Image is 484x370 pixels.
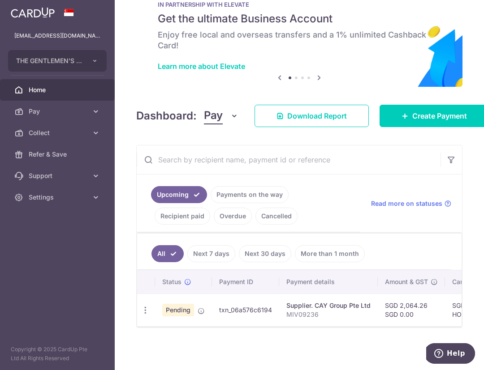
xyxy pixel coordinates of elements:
[136,108,197,124] h4: Dashboard:
[211,186,289,203] a: Payments on the way
[29,107,88,116] span: Pay
[204,107,238,124] button: Pay
[287,111,347,121] span: Download Report
[212,270,279,293] th: Payment ID
[158,30,441,51] h6: Enjoy free local and overseas transfers and a 1% unlimited Cashback Card!
[204,107,223,124] span: Pay
[385,277,428,286] span: Amount & GST
[255,208,298,225] a: Cancelled
[14,31,100,40] p: [EMAIL_ADDRESS][DOMAIN_NAME]
[8,50,107,72] button: THE GENTLEMEN'S CLAN PTE. LTD.
[21,6,39,14] span: Help
[137,145,441,174] input: Search by recipient name, payment id or reference
[155,208,210,225] a: Recipient paid
[378,293,445,326] td: SGD 2,064.26 SGD 0.00
[29,193,88,202] span: Settings
[158,12,441,26] h5: Get the ultimate Business Account
[187,245,235,262] a: Next 7 days
[151,245,184,262] a: All
[151,186,207,203] a: Upcoming
[158,1,441,8] p: IN PARTNERSHIP WITH ELEVATE
[16,56,82,65] span: THE GENTLEMEN'S CLAN PTE. LTD.
[162,277,181,286] span: Status
[158,62,245,71] a: Learn more about Elevate
[412,111,467,121] span: Create Payment
[426,343,475,366] iframe: Opens a widget where you can find more information
[286,301,371,310] div: Supplier. CAY Group Pte Ltd
[29,128,88,137] span: Collect
[29,150,88,159] span: Refer & Save
[29,85,88,94] span: Home
[29,171,88,180] span: Support
[162,304,194,316] span: Pending
[214,208,252,225] a: Overdue
[255,105,369,127] a: Download Report
[371,199,451,208] a: Read more on statuses
[295,245,365,262] a: More than 1 month
[239,245,291,262] a: Next 30 days
[212,293,279,326] td: txn_06a576c6194
[279,270,378,293] th: Payment details
[371,199,442,208] span: Read more on statuses
[286,310,371,319] p: MIV09236
[11,7,55,18] img: CardUp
